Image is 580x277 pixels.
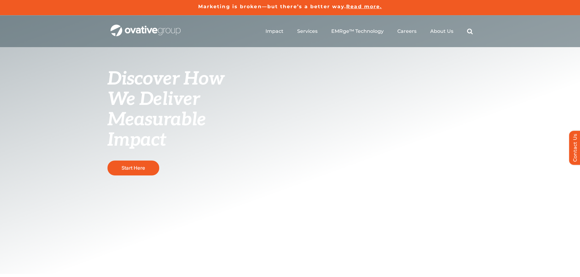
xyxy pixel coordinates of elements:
a: Marketing is broken—but there’s a better way. [198,4,346,9]
a: EMRge™ Technology [331,28,384,34]
span: Start Here [121,165,145,171]
span: We Deliver Measurable Impact [107,88,206,151]
a: Services [297,28,318,34]
a: Read more. [346,4,382,9]
a: Start Here [107,161,159,175]
a: Search [467,28,473,34]
span: Discover How [107,68,224,90]
nav: Menu [265,22,473,41]
a: Impact [265,28,283,34]
a: About Us [430,28,453,34]
a: Careers [397,28,417,34]
a: OG_Full_horizontal_WHT [111,24,181,30]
